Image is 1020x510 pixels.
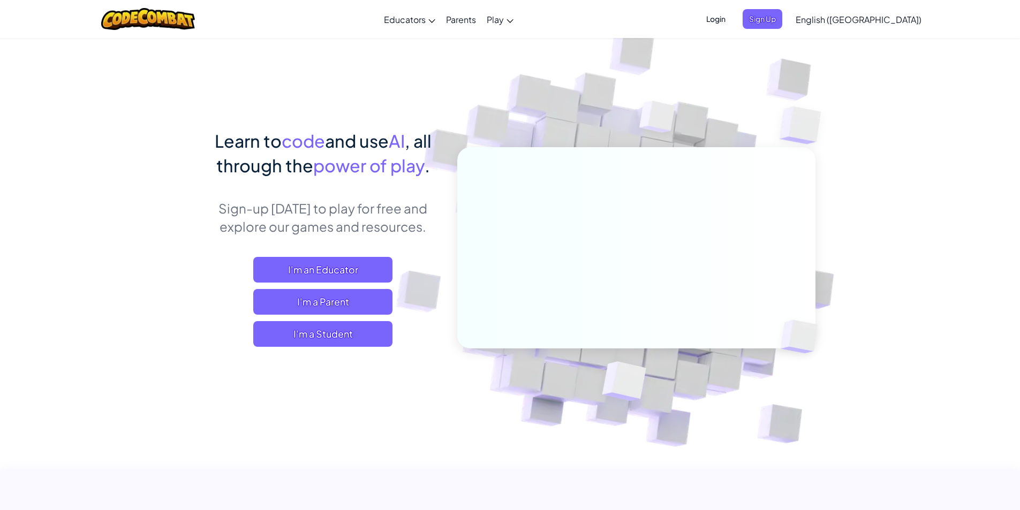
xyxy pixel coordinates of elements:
[325,130,389,151] span: and use
[762,298,843,376] img: Overlap cubes
[384,14,426,25] span: Educators
[313,155,425,176] span: power of play
[379,5,441,34] a: Educators
[743,9,782,29] button: Sign Up
[481,5,519,34] a: Play
[700,9,732,29] button: Login
[576,339,671,428] img: Overlap cubes
[282,130,325,151] span: code
[101,8,195,30] img: CodeCombat logo
[389,130,405,151] span: AI
[253,289,392,315] a: I'm a Parent
[619,80,696,159] img: Overlap cubes
[790,5,927,34] a: English ([GEOGRAPHIC_DATA])
[758,80,851,171] img: Overlap cubes
[253,257,392,283] a: I'm an Educator
[425,155,430,176] span: .
[215,130,282,151] span: Learn to
[205,199,441,235] p: Sign-up [DATE] to play for free and explore our games and resources.
[441,5,481,34] a: Parents
[253,321,392,347] button: I'm a Student
[796,14,921,25] span: English ([GEOGRAPHIC_DATA])
[487,14,504,25] span: Play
